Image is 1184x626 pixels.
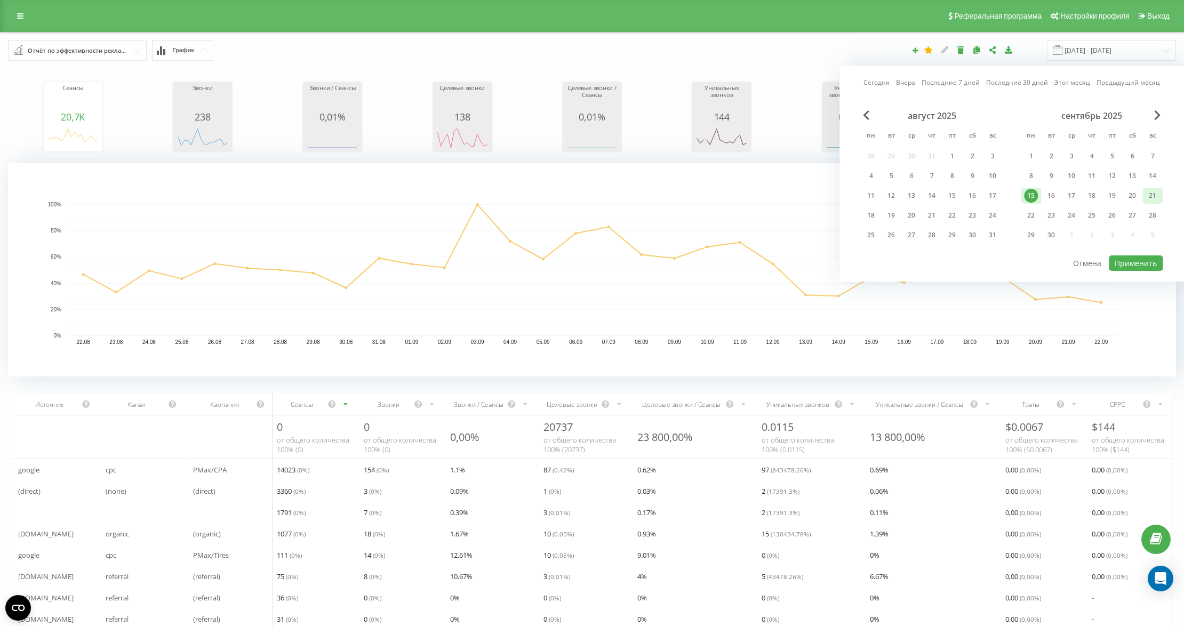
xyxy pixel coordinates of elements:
span: 0.06 % [870,485,889,497]
span: 1791 [277,506,306,519]
div: вт 19 авг. 2025 г. [881,207,901,223]
text: 01.09 [405,339,418,345]
div: 6 [1125,149,1139,163]
span: 0,00 [1092,485,1127,497]
abbr: суббота [1124,129,1140,145]
div: 0,01% [825,111,878,122]
text: 17.09 [930,339,943,345]
div: 22 [945,208,959,222]
text: 19.09 [996,339,1010,345]
div: 16 [1044,189,1058,203]
span: $ 0.0067 [1005,420,1043,434]
span: от общего количества 100% ( 0.0115 ) [762,435,834,454]
span: 0.0115 [762,420,794,434]
div: вт 30 сент. 2025 г. [1041,227,1061,243]
span: от общего количества 100% ( 0 ) [277,435,349,454]
text: 12.09 [766,339,780,345]
span: Previous Month [863,110,869,120]
span: ( 0 %) [297,466,309,474]
div: 19 [1105,189,1119,203]
div: ср 27 авг. 2025 г. [901,227,922,243]
span: 20,7K [61,110,85,123]
div: пт 26 сент. 2025 г. [1102,207,1122,223]
svg: A chart. [695,122,748,154]
div: чт 25 сент. 2025 г. [1082,207,1102,223]
text: 25.08 [175,339,188,345]
div: 20 [1125,189,1139,203]
div: пн 8 сент. 2025 г. [1021,168,1041,184]
button: Отмена [1067,255,1107,271]
text: 10.09 [700,339,714,345]
div: 25 [864,228,878,242]
div: 8 [1024,169,1038,183]
div: Сеансы [46,85,100,111]
text: 60% [51,254,61,260]
div: сб 2 авг. 2025 г. [962,148,982,164]
text: 13.09 [799,339,812,345]
span: 0 [364,420,370,434]
span: $ 144 [1092,420,1115,434]
div: 27 [1125,208,1139,222]
span: 0,00 [1005,463,1041,476]
abbr: пятница [944,129,960,145]
span: 0 [277,420,283,434]
div: 17 [1065,189,1078,203]
div: 30 [965,228,979,242]
text: 16.09 [898,339,911,345]
div: 18 [864,208,878,222]
span: ( 0,00 %) [1020,466,1041,474]
svg: A chart. [565,122,619,154]
div: пн 18 авг. 2025 г. [861,207,881,223]
div: август 2025 [861,110,1003,121]
div: 12 [884,189,898,203]
text: 22.09 [1094,339,1108,345]
div: 24 [986,208,999,222]
svg: A chart. [46,122,100,154]
div: чт 11 сент. 2025 г. [1082,168,1102,184]
div: ср 13 авг. 2025 г. [901,188,922,204]
span: 0.03 % [637,485,656,497]
div: вс 3 авг. 2025 г. [982,148,1003,164]
div: CPPC [1092,400,1142,409]
div: A chart. [825,122,878,154]
div: пт 5 сент. 2025 г. [1102,148,1122,164]
div: 21 [1146,189,1159,203]
span: Настройки профиля [1060,12,1130,20]
div: A chart. [176,122,229,154]
span: 0.69 % [870,463,889,476]
span: 2 [762,485,799,497]
i: Этот отчет будет загружен первым при открытии Аналитики. Вы можете назначить любой другой ваш отч... [924,46,933,53]
div: 13 [905,189,918,203]
div: 2 [1044,149,1058,163]
div: пт 1 авг. 2025 г. [942,148,962,164]
text: 80% [51,228,61,234]
text: 100% [47,202,61,207]
i: Редактировать отчет [940,46,949,53]
text: 06.09 [569,339,582,345]
button: Применить [1109,255,1163,271]
div: пт 12 сент. 2025 г. [1102,168,1122,184]
span: ( 0,00 %) [1106,466,1127,474]
div: чт 28 авг. 2025 г. [922,227,942,243]
span: (none) [106,485,126,497]
div: 7 [1146,149,1159,163]
div: Источник [18,400,82,409]
div: 28 [1146,208,1159,222]
div: вс 31 авг. 2025 г. [982,227,1003,243]
span: 7 [364,506,381,519]
div: Open Intercom Messenger [1148,566,1173,591]
div: 7 [925,169,939,183]
div: ср 20 авг. 2025 г. [901,207,922,223]
div: вт 2 сент. 2025 г. [1041,148,1061,164]
text: 02.09 [438,339,451,345]
span: PMax/CPA [193,463,227,476]
span: 0.62 % [637,463,656,476]
span: ( 0 %) [377,466,389,474]
a: Последние 7 дней [922,77,980,87]
div: Уникальных звонков [695,85,748,111]
div: Целевые звонки [543,400,601,409]
div: 24 [1065,208,1078,222]
abbr: воскресенье [985,129,1001,145]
